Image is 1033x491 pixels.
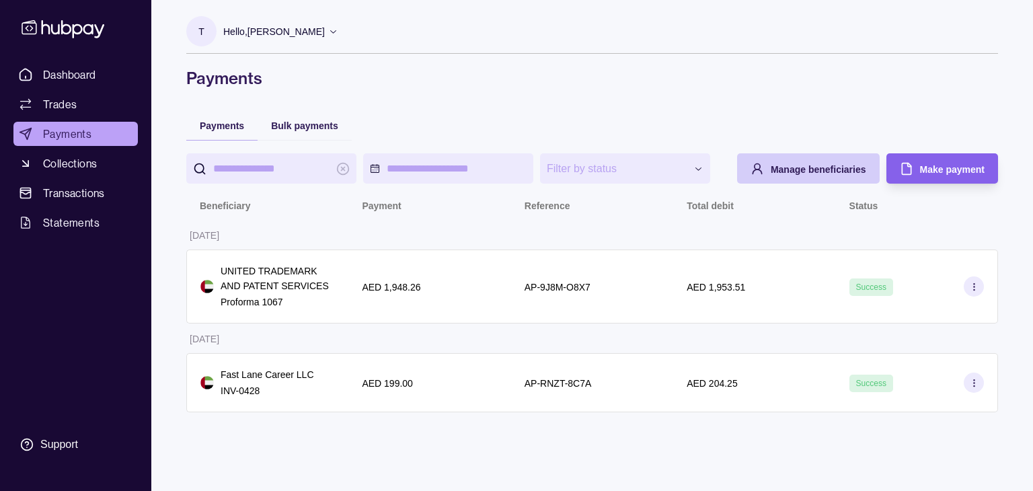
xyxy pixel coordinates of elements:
a: Collections [13,151,138,176]
p: Proforma 1067 [221,295,335,309]
p: AED 1,948.26 [362,282,420,293]
span: Make payment [920,164,985,175]
span: Payments [43,126,91,142]
span: Success [856,282,886,292]
p: AED 199.00 [362,378,413,389]
p: AED 204.25 [687,378,738,389]
span: Trades [43,96,77,112]
a: Dashboard [13,63,138,87]
p: Beneficiary [200,200,250,211]
p: INV-0428 [221,383,314,398]
p: AED 1,953.51 [687,282,745,293]
input: search [213,153,330,184]
span: Statements [43,215,100,231]
p: Reference [525,200,570,211]
p: T [198,24,204,39]
p: [DATE] [190,334,219,344]
span: Bulk payments [271,120,338,131]
img: ae [200,280,214,293]
button: Manage beneficiaries [737,153,880,184]
a: Payments [13,122,138,146]
span: Manage beneficiaries [771,164,866,175]
span: Collections [43,155,97,172]
p: UNITED TRADEMARK AND PATENT SERVICES [221,264,335,293]
span: Payments [200,120,244,131]
p: [DATE] [190,230,219,241]
a: Trades [13,92,138,116]
span: Dashboard [43,67,96,83]
p: Fast Lane Career LLC [221,367,314,382]
h1: Payments [186,67,998,89]
a: Support [13,430,138,459]
p: Hello, [PERSON_NAME] [223,24,325,39]
p: AP-RNZT-8C7A [525,378,592,389]
img: ae [200,376,214,389]
p: Status [849,200,878,211]
p: Total debit [687,200,734,211]
a: Statements [13,211,138,235]
div: Support [40,437,78,452]
p: Payment [362,200,401,211]
span: Success [856,379,886,388]
button: Make payment [886,153,998,184]
p: AP-9J8M-O8X7 [525,282,590,293]
a: Transactions [13,181,138,205]
span: Transactions [43,185,105,201]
